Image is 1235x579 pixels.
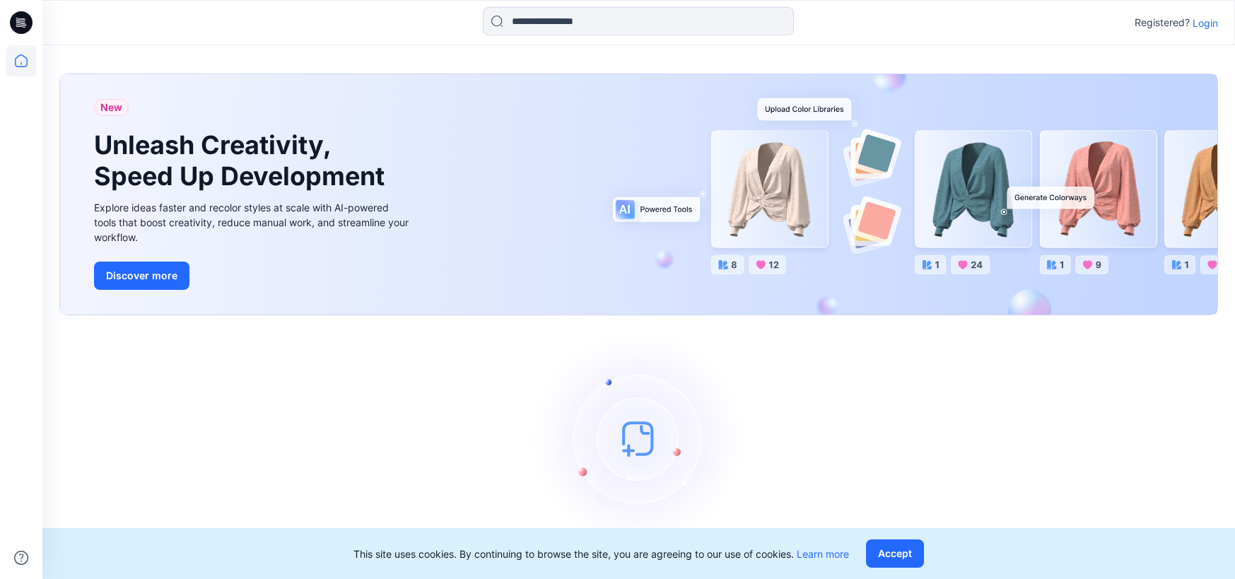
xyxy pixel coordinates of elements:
p: This site uses cookies. By continuing to browse the site, you are agreeing to our use of cookies. [353,546,849,561]
h1: Unleash Creativity, Speed Up Development [94,130,391,191]
img: empty-state-image.svg [533,332,745,544]
p: Registered? [1135,14,1190,31]
button: Discover more [94,262,189,290]
a: Discover more [94,262,412,290]
button: Accept [866,539,924,568]
p: Login [1193,16,1218,30]
div: Explore ideas faster and recolor styles at scale with AI-powered tools that boost creativity, red... [94,200,412,245]
span: New [100,99,122,116]
a: Learn more [797,548,849,560]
